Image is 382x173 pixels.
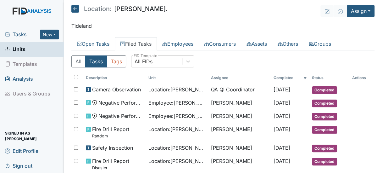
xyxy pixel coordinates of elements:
[5,161,32,170] span: Sign out
[312,100,337,107] span: Completed
[92,86,141,93] span: Camera Observation
[157,37,199,50] a: Employees
[148,157,206,165] span: Location : [PERSON_NAME].
[241,37,272,50] a: Assets
[148,86,206,93] span: Location : [PERSON_NAME].
[85,55,107,67] button: Tasks
[5,31,40,38] a: Tasks
[148,112,206,120] span: Employee : [PERSON_NAME]
[92,157,129,171] span: Fire Drill Report Disaster
[148,125,206,133] span: Location : [PERSON_NAME].
[5,74,33,84] span: Analysis
[274,100,290,106] span: [DATE]
[5,146,38,156] span: Edit Profile
[40,30,59,39] button: New
[208,141,271,155] td: [PERSON_NAME]
[115,37,157,50] a: Filed Tasks
[208,110,271,123] td: [PERSON_NAME]
[71,5,168,13] h5: [PERSON_NAME].
[312,126,337,134] span: Completed
[71,22,375,30] p: Tideland
[347,5,374,17] button: Assign
[199,37,241,50] a: Consumers
[312,86,337,94] span: Completed
[303,37,336,50] a: Groups
[274,113,290,119] span: [DATE]
[71,55,86,67] button: All
[5,131,59,141] span: Signed in as [PERSON_NAME]
[208,123,271,141] td: [PERSON_NAME]
[71,55,126,67] div: Type filter
[148,99,206,107] span: Employee : [PERSON_NAME]
[135,58,152,65] div: All FIDs
[84,6,112,12] span: Location:
[309,72,349,83] th: Toggle SortBy
[92,133,129,139] small: Random
[208,83,271,96] td: QA QI Coordinator
[271,72,309,83] th: Toggle SortBy
[312,158,337,165] span: Completed
[83,72,146,83] th: Toggle SortBy
[272,37,303,50] a: Others
[312,113,337,120] span: Completed
[92,125,129,139] span: Fire Drill Report Random
[107,55,126,67] button: Tags
[208,96,271,110] td: [PERSON_NAME]
[98,99,143,107] span: Negative Performance Review
[98,112,143,120] span: Negative Performance Review
[274,126,290,132] span: [DATE]
[92,165,129,171] small: Disaster
[92,144,133,152] span: Safety Inspection
[148,144,206,152] span: Location : [PERSON_NAME].
[71,37,115,50] a: Open Tasks
[274,86,290,93] span: [DATE]
[349,72,374,83] th: Actions
[312,145,337,152] span: Completed
[74,75,78,79] input: Toggle All Rows Selected
[146,72,208,83] th: Toggle SortBy
[274,145,290,151] span: [DATE]
[5,44,25,54] span: Units
[274,158,290,164] span: [DATE]
[208,72,271,83] th: Assignee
